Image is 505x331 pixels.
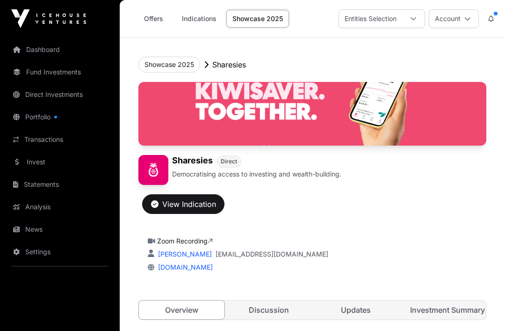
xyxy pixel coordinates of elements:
button: Account [429,9,479,28]
a: [DOMAIN_NAME] [154,263,213,271]
span: Direct [221,158,237,165]
a: Portfolio [7,107,112,127]
img: Sharesies [138,155,168,185]
a: Overview [138,300,225,320]
a: Transactions [7,129,112,150]
a: View Indication [142,204,224,213]
a: [PERSON_NAME] [156,250,212,258]
a: Dashboard [7,39,112,60]
a: Invest [7,152,112,172]
img: Sharesies [138,82,486,146]
button: Showcase 2025 [138,57,200,73]
a: Investment Summary [401,301,486,319]
button: View Indication [142,194,224,214]
a: Direct Investments [7,84,112,105]
p: Democratising access to investing and wealth-building. [172,169,341,179]
a: News [7,219,112,240]
a: Analysis [7,197,112,217]
a: Offers [135,10,172,28]
div: View Indication [151,199,216,210]
nav: Tabs [139,301,486,319]
div: Entities Selection [339,10,402,28]
a: Statements [7,174,112,195]
a: Updates [313,301,399,319]
a: Showcase 2025 [226,10,289,28]
p: Sharesies [212,59,246,70]
a: Fund Investments [7,62,112,82]
a: Discussion [226,301,312,319]
a: Settings [7,242,112,262]
a: Zoom Recording [157,237,213,245]
h1: Sharesies [172,155,213,168]
img: Icehouse Ventures Logo [11,9,86,28]
a: [EMAIL_ADDRESS][DOMAIN_NAME] [216,250,328,259]
a: Indications [176,10,223,28]
iframe: Chat Widget [458,286,505,331]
